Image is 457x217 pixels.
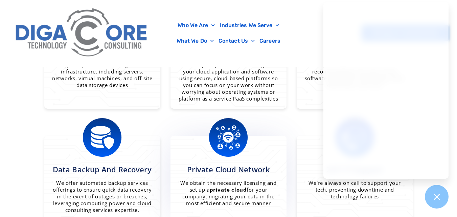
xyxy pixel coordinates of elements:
img: Data Backup and Recovery 4 [82,117,122,158]
p: We're always on call to support your tech, preventing downtime and technology failures [303,179,406,200]
iframe: Chatgenie Messenger [323,2,449,179]
a: Industries We Serve [217,18,281,33]
a: What We Do [174,33,216,49]
strong: private cloud [210,186,247,193]
a: Who We Are [175,18,217,33]
nav: Menu [155,18,302,49]
p: We offer automated backup services offerings to ensure quick data recovery in the event of outage... [51,179,154,213]
span: Data Backup and Recovery [53,164,152,174]
p: We guide you toward the right cloud infrastructure, including servers, networks, virtual machines... [51,61,154,88]
img: Networking and IT Engineering by Digacore [208,117,249,158]
a: Careers [257,33,283,49]
a: Contact Us [216,33,257,49]
span: Private Cloud Network [187,164,270,174]
p: We are your partners in building out your cloud application and software using secure, cloud-base... [177,61,280,102]
img: Digacore Logo [12,3,152,63]
p: We provide tailored service SaaS recommendations for your online software applications like billi... [303,61,406,88]
p: We obtain the necessary licensing and set up a for your company, migrating your data in the most ... [177,179,280,207]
